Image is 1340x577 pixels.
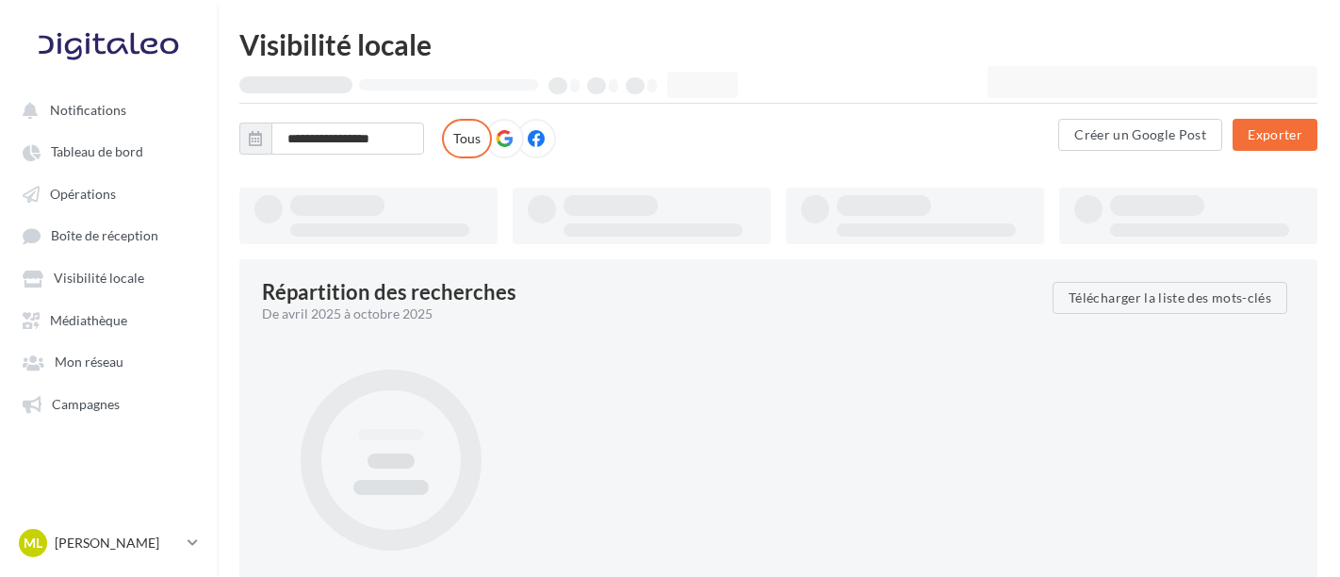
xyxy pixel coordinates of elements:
[11,303,205,337] a: Médiathèque
[11,387,205,420] a: Campagnes
[11,134,205,168] a: Tableau de bord
[55,354,123,371] span: Mon réseau
[52,396,120,412] span: Campagnes
[11,218,205,253] a: Boîte de réception
[51,144,143,160] span: Tableau de bord
[11,176,205,210] a: Opérations
[11,260,205,294] a: Visibilité locale
[50,186,116,202] span: Opérations
[1053,282,1287,314] button: Télécharger la liste des mots-clés
[50,312,127,328] span: Médiathèque
[239,30,1317,58] div: Visibilité locale
[262,282,516,303] div: Répartition des recherches
[442,119,492,158] label: Tous
[15,525,202,561] a: ML [PERSON_NAME]
[55,534,180,552] p: [PERSON_NAME]
[54,271,144,287] span: Visibilité locale
[262,305,1038,323] div: De avril 2025 à octobre 2025
[51,228,158,244] span: Boîte de réception
[24,534,42,552] span: ML
[11,344,205,378] a: Mon réseau
[1233,119,1317,151] button: Exporter
[1058,119,1222,151] button: Créer un Google Post
[11,92,198,126] button: Notifications
[50,102,126,118] span: Notifications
